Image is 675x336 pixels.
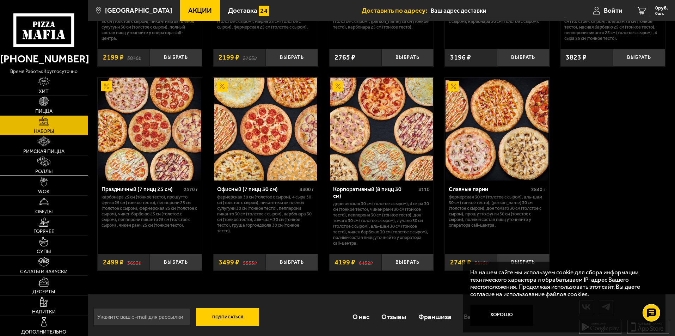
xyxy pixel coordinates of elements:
a: Франшиза [412,305,458,328]
span: Обеды [35,209,53,214]
a: АкционныйПраздничный (7 пицц 25 см) [98,78,202,181]
span: 2749 ₽ [450,259,471,266]
span: Дополнительно [21,330,66,335]
button: Хорошо [470,305,534,326]
a: О нас [346,305,375,328]
a: Отзывы [375,305,412,328]
p: Карбонара 30 см (толстое с сыром), Прошутто Фунги 30 см (толстое с сыром), [PERSON_NAME] 30 см (т... [102,7,198,41]
img: 15daf4d41897b9f0e9f617042186c801.svg [259,6,269,16]
span: 0 шт. [655,11,668,16]
s: 3693 ₽ [127,259,141,266]
button: Выбрать [266,254,318,271]
a: АкционныйКорпоративный (8 пицц 30 см) [329,78,434,181]
span: Напитки [32,310,56,314]
s: 2765 ₽ [243,54,257,61]
button: Выбрать [381,49,434,66]
a: АкционныйОфисный (7 пицц 30 см) [213,78,318,181]
span: Хит [39,89,49,94]
span: Римская пицца [23,149,65,154]
button: Выбрать [266,49,318,66]
button: Выбрать [150,254,202,271]
div: Праздничный (7 пицц 25 см) [102,186,182,193]
span: 2499 ₽ [103,259,124,266]
img: Праздничный (7 пицц 25 см) [98,78,201,181]
s: 5553 ₽ [243,259,257,266]
span: 2199 ₽ [219,54,239,61]
div: Славные парни [449,186,529,193]
p: Чикен Ранч 25 см (толстое с сыром), Чикен Барбекю 25 см (толстое с сыром), Карбонара 25 см (толст... [564,7,661,41]
div: Корпоративный (8 пицц 30 см) [333,186,417,199]
span: Доставить по адресу: [362,7,431,14]
button: Выбрать [497,254,549,271]
button: Выбрать [150,49,202,66]
span: 0 руб. [655,6,668,11]
span: 2570 г [184,187,198,193]
span: 3196 ₽ [450,54,471,61]
s: 3875 ₽ [474,259,489,266]
span: 2765 ₽ [335,54,355,61]
button: Выбрать [497,49,549,66]
button: Выбрать [613,49,665,66]
span: Горячее [33,229,54,234]
p: Карбонара 25 см (тонкое тесто), Прошутто Фунги 25 см (тонкое тесто), Пепперони 25 см (толстое с с... [102,194,198,228]
span: 2840 г [531,187,546,193]
img: Корпоративный (8 пицц 30 см) [330,78,433,181]
input: Ваш адрес доставки [431,4,566,17]
input: Укажите ваш e-mail для рассылки [93,308,190,326]
s: 6452 ₽ [359,259,373,266]
a: АкционныйСлавные парни [445,78,550,181]
span: Акции [188,7,212,14]
img: Славные парни [446,78,548,181]
span: 4199 ₽ [335,259,355,266]
img: Акционный [217,81,227,91]
span: 3499 ₽ [219,259,239,266]
div: Офисный (7 пицц 30 см) [217,186,298,193]
span: Доставка [228,7,257,14]
img: Акционный [101,81,112,91]
span: 4110 [418,187,430,193]
span: WOK [38,189,50,194]
span: [GEOGRAPHIC_DATA] [105,7,172,14]
span: 3400 г [300,187,314,193]
button: Подписаться [196,308,259,326]
span: Роллы [35,169,53,174]
img: Офисный (7 пицц 30 см) [214,78,317,181]
span: Салаты и закуски [20,269,68,274]
span: 3823 ₽ [566,54,587,61]
p: Фермерская 30 см (толстое с сыром), Аль-Шам 30 см (тонкое тесто), [PERSON_NAME] 30 см (толстое с ... [449,194,546,228]
img: Акционный [333,81,343,91]
span: Пицца [35,109,53,114]
p: Фермерская 30 см (толстое с сыром), 4 сыра 30 см (толстое с сыром), Пикантный цыплёнок сулугуни 3... [217,194,314,234]
button: Выбрать [381,254,434,271]
span: Наборы [34,129,54,134]
span: Войти [604,7,622,14]
span: Десерты [32,289,55,294]
s: 3076 ₽ [127,54,141,61]
span: Супы [37,249,51,254]
span: 2199 ₽ [103,54,124,61]
p: На нашем сайте мы используем cookie для сбора информации технического характера и обрабатываем IP... [470,269,655,298]
a: Вакансии [458,305,499,328]
img: Акционный [448,81,459,91]
p: Деревенская 30 см (толстое с сыром), 4 сыра 30 см (тонкое тесто), Чикен Ранч 30 см (тонкое тесто)... [333,201,430,246]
